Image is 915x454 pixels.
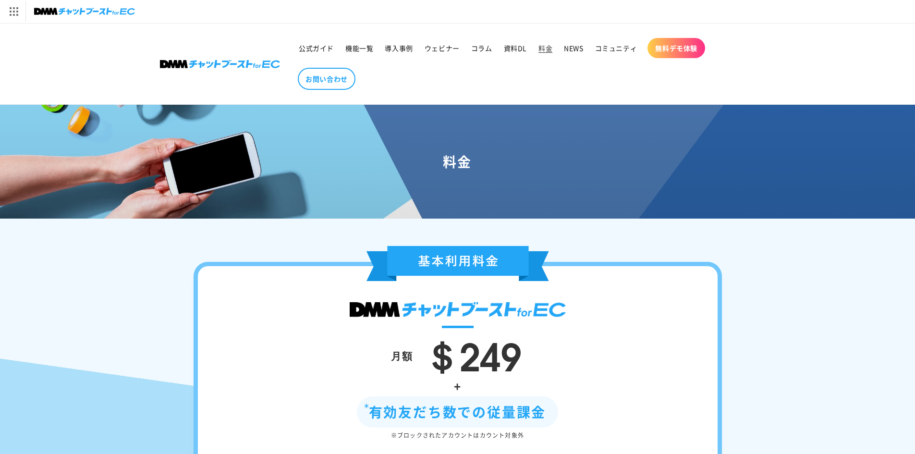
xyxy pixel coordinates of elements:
[298,68,355,90] a: お問い合わせ
[425,44,460,52] span: ウェビナー
[299,44,334,52] span: 公式ガイド
[533,38,558,58] a: 料金
[379,38,418,58] a: 導入事例
[293,38,340,58] a: 公式ガイド
[350,302,566,317] img: DMMチャットブースト
[227,376,689,396] div: +
[538,44,552,52] span: 料金
[34,5,135,18] img: チャットブーストforEC
[12,153,903,170] h1: 料金
[558,38,589,58] a: NEWS
[391,346,413,365] div: 月額
[589,38,643,58] a: コミュニティ
[564,44,583,52] span: NEWS
[419,38,465,58] a: ウェビナー
[655,44,697,52] span: 無料デモ体験
[385,44,413,52] span: 導入事例
[366,246,549,281] img: 基本利用料金
[498,38,533,58] a: 資料DL
[647,38,705,58] a: 無料デモ体験
[423,325,522,382] span: ＄249
[305,74,348,83] span: お問い合わせ
[340,38,379,58] a: 機能一覧
[471,44,492,52] span: コラム
[227,430,689,441] div: ※ブロックされたアカウントはカウント対象外
[595,44,637,52] span: コミュニティ
[465,38,498,58] a: コラム
[1,1,25,22] img: サービス
[504,44,527,52] span: 資料DL
[345,44,373,52] span: 機能一覧
[357,396,559,428] div: 有効友だち数での従量課金
[160,60,280,68] img: 株式会社DMM Boost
